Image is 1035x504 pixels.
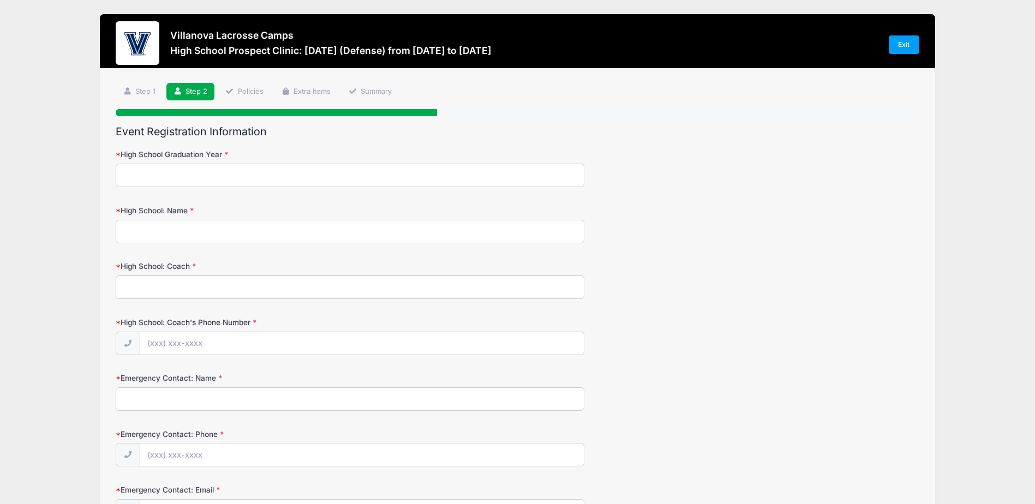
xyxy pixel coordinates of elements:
[140,332,585,355] input: (xxx) xxx-xxxx
[116,429,384,440] label: Emergency Contact: Phone
[116,261,384,272] label: High School: Coach
[218,83,271,101] a: Policies
[170,45,492,56] h3: High School Prospect Clinic: [DATE] (Defense) from [DATE] to [DATE]
[116,125,919,138] h2: Event Registration Information
[341,83,399,101] a: Summary
[274,83,338,101] a: Extra Items
[889,35,919,54] a: Exit
[116,317,384,328] label: High School: Coach's Phone Number
[116,373,384,383] label: Emergency Contact: Name
[166,83,215,101] a: Step 2
[140,443,585,466] input: (xxx) xxx-xxxx
[116,205,384,216] label: High School: Name
[116,149,384,160] label: High School Graduation Year
[116,83,163,101] a: Step 1
[170,29,492,41] h3: Villanova Lacrosse Camps
[116,484,384,495] label: Emergency Contact: Email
